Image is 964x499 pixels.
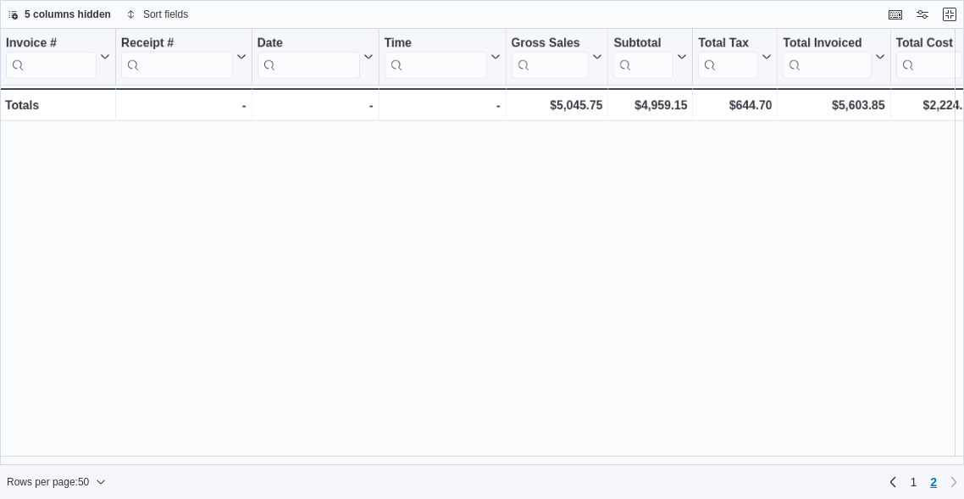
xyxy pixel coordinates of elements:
button: Keyboard shortcuts [885,4,906,25]
button: 5 columns hidden [1,4,118,25]
div: $4,959.15 [613,95,687,115]
div: Totals [5,95,110,115]
a: Previous page [883,472,903,492]
span: Sort fields [143,8,188,21]
div: Total Invoiced [783,36,871,52]
div: $5,603.85 [783,95,884,115]
button: Total Invoiced [783,36,884,79]
div: Total Invoiced [783,36,871,79]
span: 5 columns hidden [25,8,111,21]
div: - [385,95,501,115]
ul: Pagination for preceding grid [903,469,944,496]
div: $644.70 [698,95,772,115]
div: - [121,95,247,115]
button: Invoice # [6,36,110,79]
a: Page 1 of 2 [903,469,923,496]
div: - [258,95,374,115]
button: Time [385,36,501,79]
button: Display options [912,4,933,25]
div: Receipt # [121,36,233,52]
div: Gross Sales [512,36,590,52]
div: Total Cost [896,36,962,79]
div: Time [385,36,487,52]
div: Total Tax [698,36,758,79]
button: Page 2 of 2 [923,469,944,496]
div: Gross Sales [512,36,590,79]
button: Date [258,36,374,79]
div: Receipt # URL [121,36,233,79]
div: Invoice # [6,36,97,79]
div: Date [258,36,360,79]
span: 1 [910,474,917,491]
nav: Pagination for preceding grid [883,469,964,496]
span: 2 [930,474,937,491]
div: $5,045.75 [512,95,603,115]
div: Subtotal [613,36,673,52]
button: Exit fullscreen [939,4,960,25]
button: Receipt # [121,36,247,79]
button: Sort fields [119,4,195,25]
div: Subtotal [613,36,673,79]
div: Invoice # [6,36,97,52]
button: Gross Sales [512,36,603,79]
div: Date [258,36,360,52]
button: Subtotal [613,36,687,79]
button: Next page [944,472,964,492]
div: Total Tax [698,36,758,52]
div: Total Cost [896,36,962,52]
button: Total Tax [698,36,772,79]
div: Time [385,36,487,79]
span: Rows per page : 50 [7,475,89,489]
